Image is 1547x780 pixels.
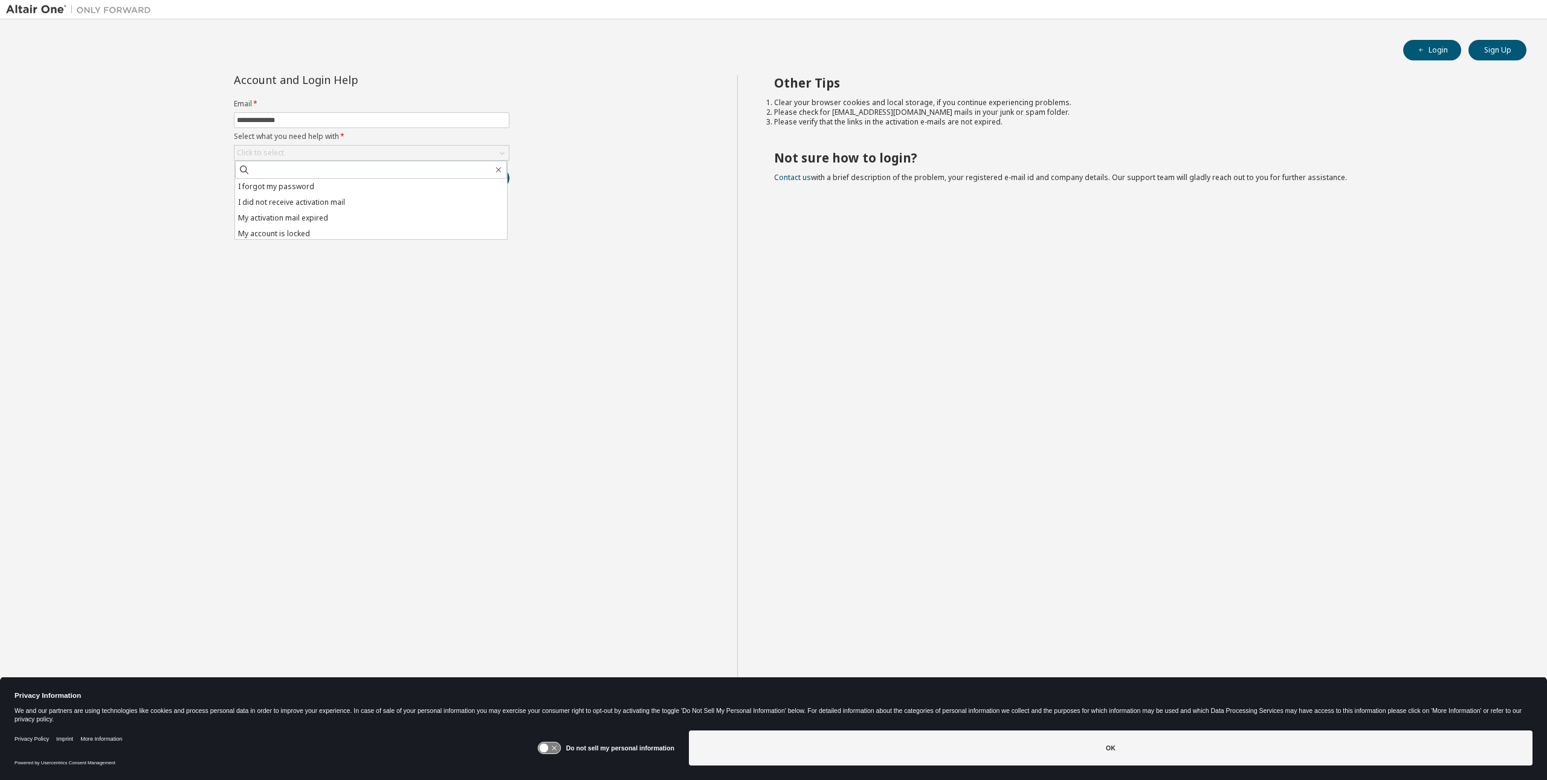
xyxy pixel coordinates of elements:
[774,172,1347,182] span: with a brief description of the problem, your registered e-mail id and company details. Our suppo...
[774,117,1505,127] li: Please verify that the links in the activation e-mails are not expired.
[774,150,1505,166] h2: Not sure how to login?
[1468,40,1526,60] button: Sign Up
[234,75,454,85] div: Account and Login Help
[774,108,1505,117] li: Please check for [EMAIL_ADDRESS][DOMAIN_NAME] mails in your junk or spam folder.
[234,99,509,109] label: Email
[774,75,1505,91] h2: Other Tips
[234,132,509,141] label: Select what you need help with
[1403,40,1461,60] button: Login
[6,4,157,16] img: Altair One
[774,98,1505,108] li: Clear your browser cookies and local storage, if you continue experiencing problems.
[235,179,507,195] li: I forgot my password
[774,172,811,182] a: Contact us
[237,148,284,158] div: Click to select
[234,146,509,160] div: Click to select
